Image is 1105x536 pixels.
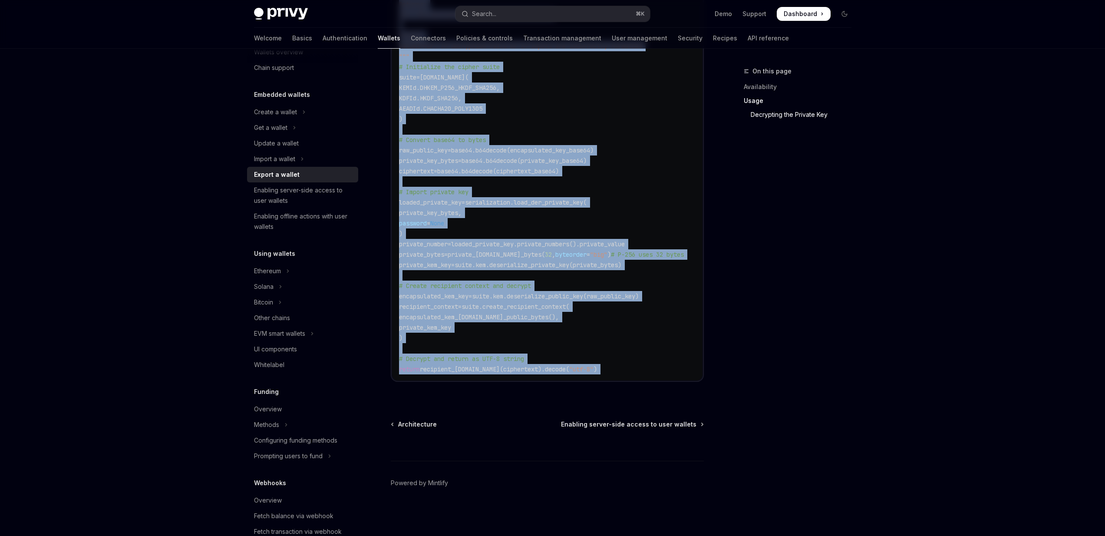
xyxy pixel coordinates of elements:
[451,146,594,154] span: base64.b64decode(encapsulated_key_base64)
[399,136,486,144] span: # Convert base64 to bytes
[254,328,305,339] div: EVM smart wallets
[399,334,402,342] span: )
[399,53,409,60] span: """
[420,365,569,373] span: recipient_[DOMAIN_NAME](ciphertext).decode(
[399,251,444,258] span: private_bytes
[254,266,281,276] div: Ethereum
[378,28,400,49] a: Wallets
[399,230,402,238] span: )
[254,169,300,180] div: Export a wallet
[399,63,500,71] span: # Initialize the cipher suite
[784,10,817,18] span: Dashboard
[254,89,310,100] h5: Embedded wallets
[399,292,468,300] span: encapsulated_kem_key
[247,104,358,120] button: Toggle Create a wallet section
[399,115,402,123] span: )
[247,417,358,433] button: Toggle Methods section
[398,420,437,429] span: Architecture
[427,219,430,227] span: =
[594,365,597,373] span: )
[561,420,703,429] a: Enabling server-side access to user wallets
[437,167,559,175] span: base64.b64decode(ciphertext_base64)
[254,297,273,308] div: Bitcoin
[678,28,703,49] a: Security
[399,365,420,373] span: return
[458,157,462,165] span: =
[254,387,279,397] h5: Funding
[468,292,472,300] span: =
[399,209,462,217] span: private_key_bytes,
[254,248,295,259] h5: Using wallets
[254,122,287,133] div: Get a wallet
[254,360,284,370] div: Whitelabel
[254,28,282,49] a: Welcome
[399,167,434,175] span: ciphertext
[247,60,358,76] a: Chain support
[455,261,621,269] span: suite.kem.deserialize_private_key(private_bytes)
[399,313,559,321] span: encapsulated_kem_[DOMAIN_NAME]_public_bytes(),
[451,261,455,269] span: =
[399,355,524,363] span: # Decrypt and return as UTF-8 string
[254,404,282,414] div: Overview
[636,10,645,17] span: ⌘ K
[254,281,274,292] div: Solana
[552,251,555,258] span: ,
[247,401,358,417] a: Overview
[496,84,500,92] span: ,
[254,63,294,73] div: Chain support
[254,420,279,430] div: Methods
[423,105,482,112] span: CHACHA20_POLY1305
[472,9,496,19] div: Search...
[561,420,696,429] span: Enabling server-side access to user wallets
[254,211,353,232] div: Enabling offline actions with user wallets
[744,108,858,122] a: Decrypting the Private Key
[458,94,462,102] span: ,
[247,279,358,294] button: Toggle Solana section
[292,28,312,49] a: Basics
[465,199,587,206] span: serialization.load_der_private_key(
[247,493,358,508] a: Overview
[713,28,737,49] a: Recipes
[247,357,358,373] a: Whitelabel
[254,313,290,323] div: Other chains
[254,451,323,461] div: Prompting users to fund
[399,42,642,50] span: ValueError: If decryption fails or if inputs are incorrectly formatted
[411,28,446,49] a: Connectors
[254,344,297,354] div: UI components
[545,251,552,258] span: 32
[399,73,416,81] span: suite
[612,28,667,49] a: User management
[399,157,458,165] span: private_key_bytes
[399,240,448,248] span: private_number
[399,199,462,206] span: loaded_private_key
[323,28,367,49] a: Authentication
[611,251,684,258] span: # P-256 uses 32 bytes
[742,10,766,18] a: Support
[456,28,513,49] a: Policies & controls
[523,28,601,49] a: Transaction management
[587,251,590,258] span: =
[247,120,358,136] button: Toggle Get a wallet section
[420,94,458,102] span: HKDF_SHA256
[247,508,358,524] a: Fetch balance via webhook
[458,303,462,311] span: =
[247,208,358,235] a: Enabling offline actions with user wallets
[247,136,358,151] a: Update a wallet
[392,420,437,429] a: Architecture
[434,167,437,175] span: =
[607,251,611,258] span: )
[399,261,451,269] span: private_kem_key
[590,251,607,258] span: "big"
[399,303,458,311] span: recipient_context
[777,7,831,21] a: Dashboard
[254,185,353,206] div: Enabling server-side access to user wallets
[569,365,594,373] span: "utf-8"
[399,105,423,112] span: AEADId.
[399,146,448,154] span: raw_public_key
[838,7,851,21] button: Toggle dark mode
[399,84,420,92] span: KEMId.
[462,199,465,206] span: =
[430,219,444,227] span: None
[247,448,358,464] button: Toggle Prompting users to fund section
[247,294,358,310] button: Toggle Bitcoin section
